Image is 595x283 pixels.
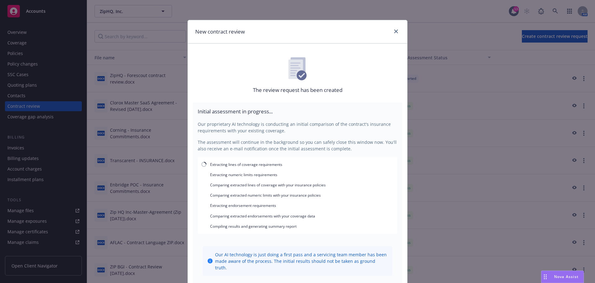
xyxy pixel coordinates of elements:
[198,121,397,134] p: Our proprietary AI technology is conducting an initial comparison of the contract's insurance req...
[215,251,387,271] span: Our AI technology is just doing a first pass and a servicing team member has been made aware of t...
[195,28,245,36] h1: New contract review
[210,213,315,219] span: Comparing extracted endorsements with your coverage data
[392,28,400,35] a: close
[210,182,326,188] span: Comparing extracted lines of coverage with your insurance policies
[554,274,579,279] span: Nova Assist
[198,139,397,152] p: The assessment will continue in the background so you can safely close this window now. You'll al...
[210,162,282,167] span: Extracting lines of coverage requirements
[210,193,321,198] span: Comparing extracted numeric limits with your insurance policies
[210,172,277,177] span: Extracting numeric limits requirements
[253,86,342,94] p: The review request has been created
[198,107,397,116] p: Initial assessment in progress...
[541,271,549,283] div: Drag to move
[210,203,276,208] span: Extracting endorsement requirements
[210,224,297,229] span: Compiling results and generating summary report
[541,271,584,283] button: Nova Assist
